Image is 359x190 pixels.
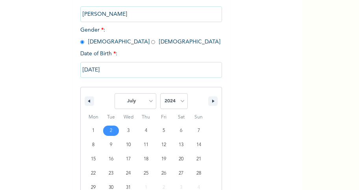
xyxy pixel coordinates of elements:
span: Gender : [DEMOGRAPHIC_DATA] [DEMOGRAPHIC_DATA] [80,27,220,45]
button: 15 [85,152,102,166]
button: 7 [190,124,207,138]
button: 23 [102,166,120,181]
button: 27 [172,166,190,181]
span: 27 [179,166,183,181]
span: 7 [198,124,200,138]
button: 18 [137,152,155,166]
button: 12 [155,138,172,152]
span: 25 [144,166,148,181]
span: Fri [155,111,172,124]
span: 5 [163,124,165,138]
span: 13 [179,138,183,152]
span: Wed [120,111,137,124]
button: 6 [172,124,190,138]
span: Sun [190,111,207,124]
span: 1 [92,124,94,138]
button: 14 [190,138,207,152]
span: 14 [196,138,201,152]
span: 15 [91,152,96,166]
span: 4 [145,124,147,138]
button: 1 [85,124,102,138]
span: 11 [144,138,148,152]
span: 17 [126,152,131,166]
span: 10 [126,138,131,152]
span: 21 [196,152,201,166]
span: 18 [144,152,148,166]
span: 24 [126,166,131,181]
input: DD-MM-YYYY [80,62,222,78]
button: 26 [155,166,172,181]
span: 26 [161,166,166,181]
span: 16 [109,152,113,166]
button: 2 [102,124,120,138]
span: 28 [196,166,201,181]
span: 20 [179,152,183,166]
button: 25 [137,166,155,181]
button: 16 [102,152,120,166]
input: Enter your last name [80,6,222,22]
span: 3 [127,124,130,138]
span: 9 [110,138,112,152]
button: 9 [102,138,120,152]
button: 21 [190,152,207,166]
button: 5 [155,124,172,138]
span: 12 [161,138,166,152]
span: Tue [102,111,120,124]
span: 2 [110,124,112,138]
button: 4 [137,124,155,138]
button: 24 [120,166,137,181]
span: 23 [109,166,113,181]
span: 8 [92,138,94,152]
button: 13 [172,138,190,152]
span: Mon [85,111,102,124]
button: 19 [155,152,172,166]
span: Date of Birth : [80,50,117,58]
button: 28 [190,166,207,181]
span: 22 [91,166,96,181]
span: 19 [161,152,166,166]
button: 3 [120,124,137,138]
button: 22 [85,166,102,181]
button: 10 [120,138,137,152]
button: 17 [120,152,137,166]
span: 6 [180,124,182,138]
button: 8 [85,138,102,152]
span: Sat [172,111,190,124]
span: Thu [137,111,155,124]
button: 20 [172,152,190,166]
button: 11 [137,138,155,152]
